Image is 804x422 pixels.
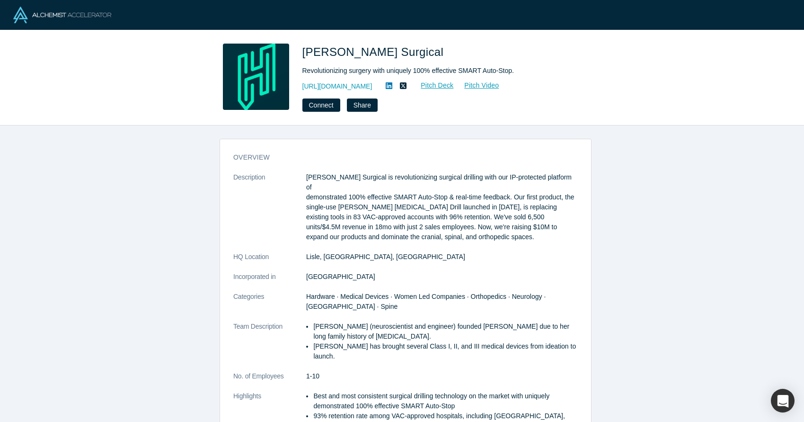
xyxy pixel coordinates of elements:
[233,252,306,272] dt: HQ Location
[233,272,306,292] dt: Incorporated in
[13,7,111,23] img: Alchemist Logo
[313,391,578,411] li: Best and most consistent surgical drilling technology on the market with uniquely demonstrated 10...
[306,172,578,242] p: [PERSON_NAME] Surgical is revolutionizing surgical drilling with our IP-protected platform of dem...
[233,322,306,371] dt: Team Description
[302,99,340,112] button: Connect
[233,153,565,162] h3: overview
[233,292,306,322] dt: Categories
[347,99,378,112] button: Share
[313,322,578,341] li: [PERSON_NAME] (neuroscientist and engineer) founded [PERSON_NAME] due to her long family history ...
[306,371,578,381] dd: 1-10
[313,341,578,361] li: [PERSON_NAME] has brought several Class I, II, and III medical devices from ideation to launch.
[223,44,289,110] img: Hubly Surgical's Logo
[306,272,578,282] dd: [GEOGRAPHIC_DATA]
[233,172,306,252] dt: Description
[233,371,306,391] dt: No. of Employees
[410,80,454,91] a: Pitch Deck
[306,293,546,310] span: Hardware · Medical Devices · Women Led Companies · Orthopedics · Neurology · [GEOGRAPHIC_DATA] · ...
[306,252,578,262] dd: Lisle, [GEOGRAPHIC_DATA], [GEOGRAPHIC_DATA]
[454,80,499,91] a: Pitch Video
[302,66,567,76] div: Revolutionizing surgery with uniquely 100% effective SMART Auto-Stop.
[302,45,447,58] span: [PERSON_NAME] Surgical
[302,81,372,91] a: [URL][DOMAIN_NAME]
